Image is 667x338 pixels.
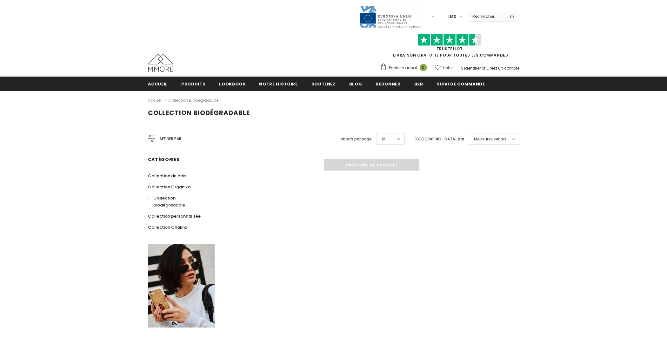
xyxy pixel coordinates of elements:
[311,81,336,87] span: soutenez
[148,193,208,211] a: Collection biodégradable
[259,81,297,87] span: Notre histoire
[311,77,336,91] a: soutenez
[420,64,427,71] span: 0
[437,77,485,91] a: Suivi de commande
[181,77,205,91] a: Produits
[486,65,519,71] a: Créez un compte
[341,136,372,142] label: objets par page
[461,65,481,71] a: S'identifier
[443,65,454,71] span: Listes
[148,181,190,193] a: Collection Organika
[159,135,181,142] span: Affiner par
[469,12,505,21] input: Search Site
[482,65,485,71] span: or
[414,81,423,87] span: B2B
[259,77,297,91] a: Notre histoire
[148,213,201,219] span: Collection personnalisée
[474,136,506,142] span: Meilleures ventes
[148,224,187,230] span: Collection Chakra
[148,184,190,190] span: Collection Organika
[148,108,250,117] span: Collection biodégradable
[380,37,519,58] span: LIVRAISON GRATUITE POUR TOUTES LES COMMANDES
[382,136,385,142] span: 12
[219,81,245,87] span: Lookbook
[148,81,168,87] span: Accueil
[168,98,218,103] a: Collection biodégradable
[153,195,185,208] span: Collection biodégradable
[389,65,417,71] span: Panier d'achat
[414,136,464,142] label: [GEOGRAPHIC_DATA] par
[148,77,168,91] a: Accueil
[181,81,205,87] span: Produits
[349,77,362,91] a: Blog
[435,62,454,73] a: Listes
[219,77,245,91] a: Lookbook
[349,81,362,87] span: Blog
[414,77,423,91] a: B2B
[148,222,187,233] a: Collection Chakra
[148,97,162,104] a: Accueil
[376,81,400,87] span: Redonner
[148,173,186,179] span: Collection de bois
[148,156,180,163] span: Catégories
[448,14,457,20] span: USD
[148,170,186,181] a: Collection de bois
[437,46,463,51] a: TrustPilot
[437,81,485,87] span: Suivi de commande
[380,63,430,73] a: Panier d'achat 0
[359,5,423,28] img: Javni Razpis
[418,34,481,46] img: Faites confiance aux étoiles pilotes
[148,211,201,222] a: Collection personnalisée
[359,14,423,19] a: Javni Razpis
[376,77,400,91] a: Redonner
[148,54,173,72] img: Cas MMORE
